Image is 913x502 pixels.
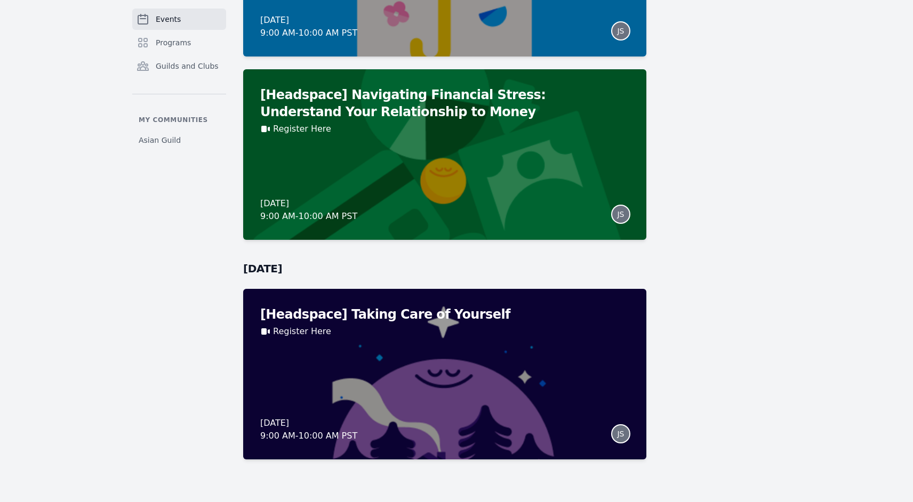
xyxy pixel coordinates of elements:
[156,61,219,71] span: Guilds and Clubs
[260,417,357,442] div: [DATE] 9:00 AM - 10:00 AM PST
[139,135,181,145] span: Asian Guild
[132,9,226,150] nav: Sidebar
[156,14,181,25] span: Events
[273,123,331,135] a: Register Here
[260,306,629,323] h2: [Headspace] Taking Care of Yourself
[260,14,357,39] div: [DATE] 9:00 AM - 10:00 AM PST
[243,261,646,276] h2: [DATE]
[156,37,191,48] span: Programs
[260,197,357,223] div: [DATE] 9:00 AM - 10:00 AM PST
[132,131,226,150] a: Asian Guild
[243,69,646,240] a: [Headspace] Navigating Financial Stress: Understand Your Relationship to MoneyRegister Here[DATE]...
[273,325,331,338] a: Register Here
[132,32,226,53] a: Programs
[132,9,226,30] a: Events
[260,86,629,120] h2: [Headspace] Navigating Financial Stress: Understand Your Relationship to Money
[617,210,624,218] span: JS
[617,430,624,438] span: JS
[617,27,624,35] span: JS
[132,55,226,77] a: Guilds and Clubs
[243,289,646,459] a: [Headspace] Taking Care of YourselfRegister Here[DATE]9:00 AM-10:00 AM PSTJS
[132,116,226,124] p: My communities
